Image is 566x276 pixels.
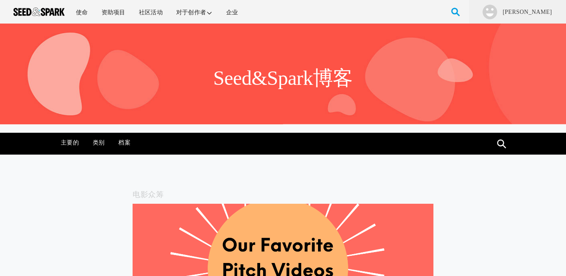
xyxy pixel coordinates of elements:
[226,9,238,16] font: 企业
[170,3,219,21] a: 对于创作者
[96,3,131,21] a: 资助项目
[483,5,497,19] img: user.png
[93,139,105,146] font: 类别
[88,133,109,153] a: 类别
[503,9,552,15] font: [PERSON_NAME]
[114,133,135,153] a: 档案
[61,139,79,146] font: 主要的
[176,9,206,16] font: 对于创作者
[76,9,88,16] font: 使命
[139,9,163,16] font: 社区活动
[102,9,125,16] font: 资助项目
[220,3,244,21] a: 企业
[13,8,65,16] img: 种子与火花
[57,133,83,153] a: 主要的
[118,139,130,146] font: 档案
[133,3,169,21] a: 社区活动
[133,190,164,199] font: 电影众筹
[70,3,94,21] a: 使命
[502,7,553,16] a: [PERSON_NAME]
[213,67,353,89] font: Seed&Spark博客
